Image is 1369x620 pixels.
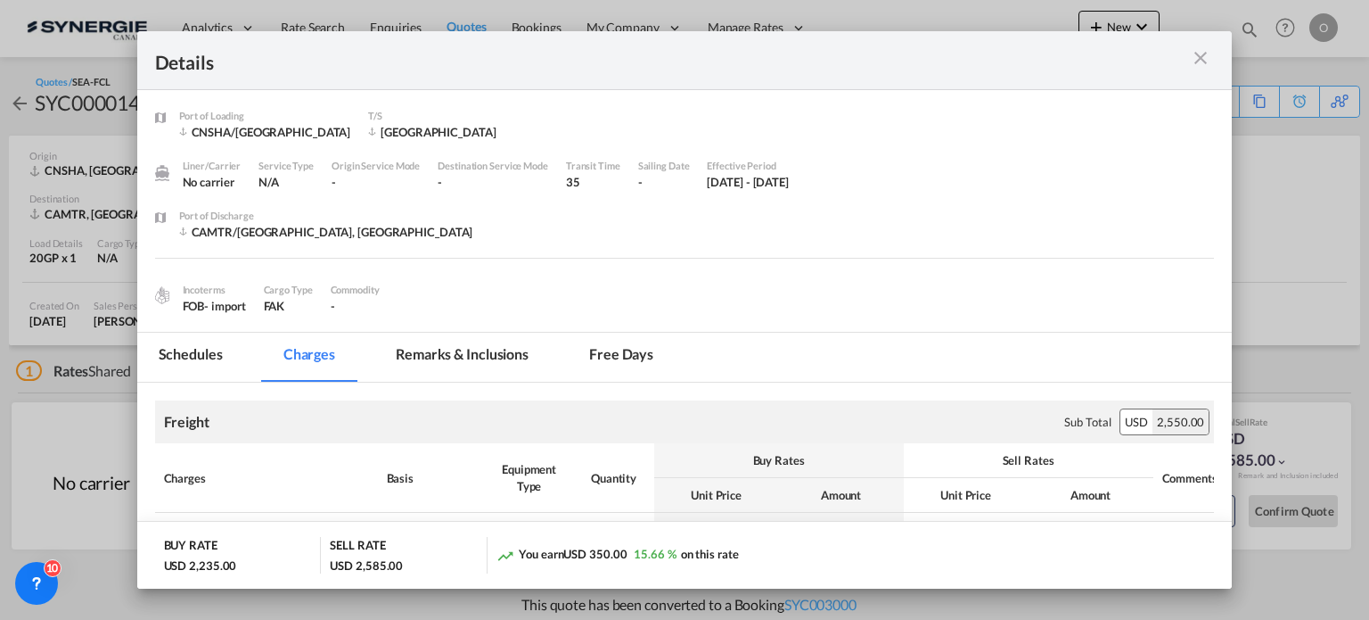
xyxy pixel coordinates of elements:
[152,285,172,305] img: cargo.png
[568,333,675,382] md-tab-item: Free days
[654,478,779,513] th: Unit Price
[663,452,895,468] div: Buy Rates
[164,537,217,558] div: BUY RATE
[494,461,565,493] div: Equipment Type
[438,174,548,190] div: -
[183,298,246,314] div: FOB
[164,558,237,574] div: USD 2,235.00
[332,174,420,190] div: -
[262,333,357,382] md-tab-item: Charges
[374,333,550,382] md-tab-item: Remarks & Inclusions
[707,174,789,190] div: 15 Sep 2025 - 30 Sep 2025
[264,298,313,314] div: FAK
[1190,47,1211,69] md-icon: icon-close m-3 fg-AAA8AD cursor
[332,158,420,174] div: Origin Service Mode
[183,158,242,174] div: Liner/Carrier
[496,547,514,565] md-icon: icon-trending-up
[1029,478,1153,513] th: Amount
[331,299,335,313] span: -
[137,333,693,382] md-pagination-wrapper: Use the left and right arrow keys to navigate between tabs
[179,108,351,124] div: Port of Loading
[183,282,246,298] div: Incoterms
[258,158,314,174] div: Service Type
[638,174,690,190] div: -
[137,333,244,382] md-tab-item: Schedules
[913,452,1144,468] div: Sell Rates
[496,546,738,565] div: You earn on this rate
[1064,414,1111,430] div: Sub Total
[13,526,76,593] iframe: Chat
[264,282,313,298] div: Cargo Type
[779,478,904,513] th: Amount
[258,175,279,189] span: N/A
[164,412,209,432] div: Freight
[1120,409,1152,434] div: USD
[179,208,473,224] div: Port of Discharge
[368,124,511,140] div: VANCOUVER
[387,470,476,486] div: Basis
[164,470,369,486] div: Charges
[179,224,473,240] div: CAMTR/Montreal, QC
[563,547,627,561] span: USD 350.00
[330,558,403,574] div: USD 2,585.00
[438,158,548,174] div: Destination Service Mode
[368,108,511,124] div: T/S
[179,124,351,140] div: CNSHA/Port of Shanghai
[1153,443,1225,513] th: Comments
[566,158,620,174] div: Transit Time
[566,174,620,190] div: 35
[183,174,242,190] div: No carrier
[1152,409,1209,434] div: 2,550.00
[634,547,676,561] span: 15.66 %
[707,158,789,174] div: Effective Period
[330,537,385,558] div: SELL RATE
[583,470,645,486] div: Quantity
[204,298,245,314] div: - import
[904,478,1029,513] th: Unit Price
[155,49,1109,71] div: Details
[331,282,380,298] div: Commodity
[137,31,1233,590] md-dialog: Port of Loading ...
[638,158,690,174] div: Sailing Date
